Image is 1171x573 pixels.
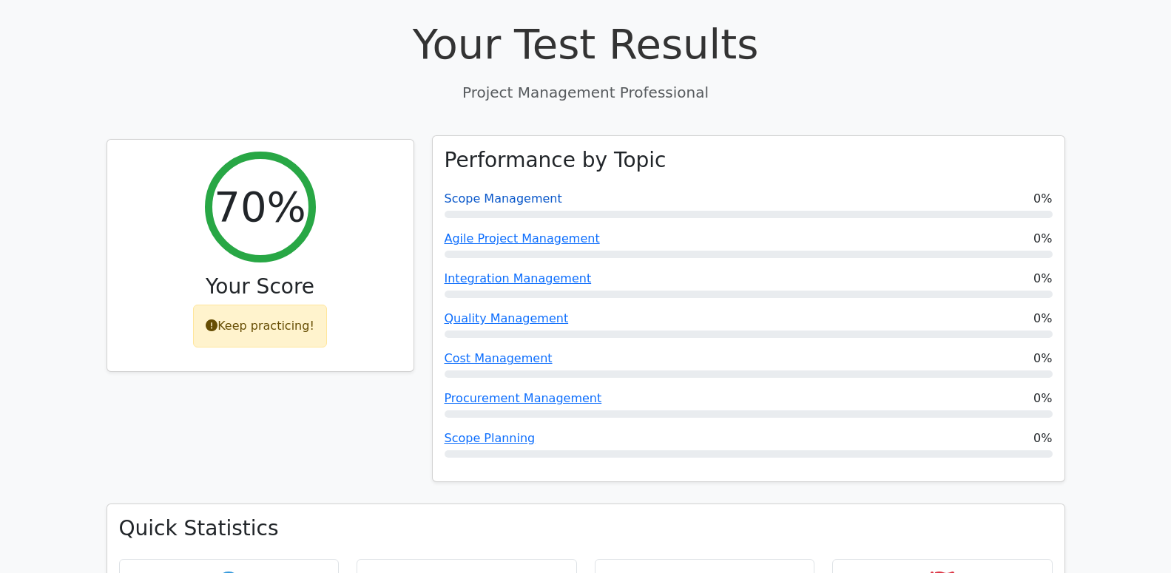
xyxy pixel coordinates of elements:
[107,81,1065,104] p: Project Management Professional
[445,271,592,285] a: Integration Management
[119,516,1053,541] h3: Quick Statistics
[214,182,306,231] h2: 70%
[1033,430,1052,447] span: 0%
[445,351,553,365] a: Cost Management
[445,391,602,405] a: Procurement Management
[1033,190,1052,208] span: 0%
[445,431,536,445] a: Scope Planning
[119,274,402,299] h3: Your Score
[1033,310,1052,328] span: 0%
[445,191,562,206] a: Scope Management
[107,19,1065,69] h1: Your Test Results
[193,305,327,347] div: Keep practicing!
[1033,230,1052,248] span: 0%
[1033,390,1052,407] span: 0%
[1033,270,1052,288] span: 0%
[1033,350,1052,367] span: 0%
[445,231,600,245] a: Agile Project Management
[445,148,667,173] h3: Performance by Topic
[445,311,569,325] a: Quality Management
